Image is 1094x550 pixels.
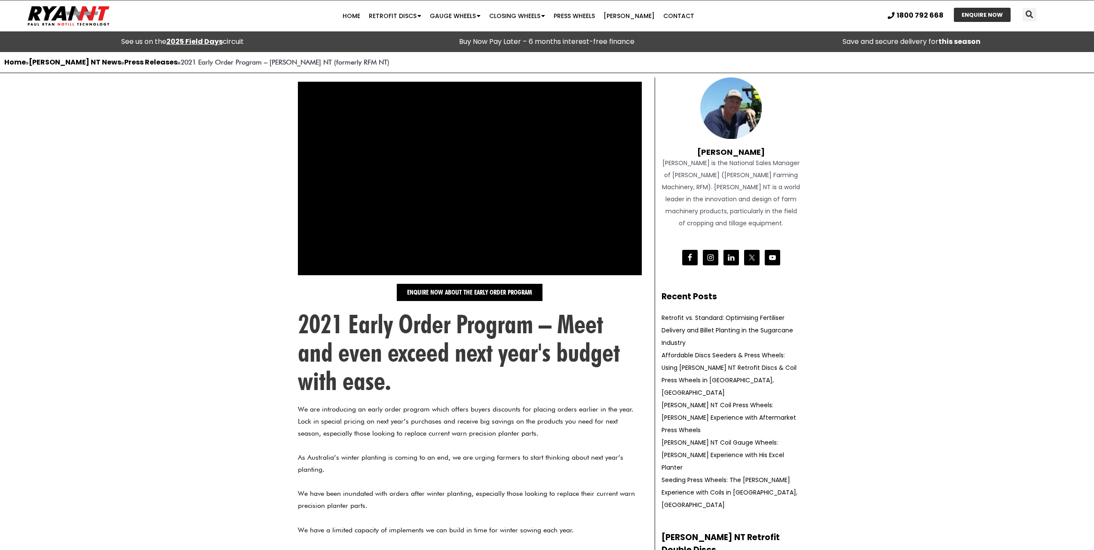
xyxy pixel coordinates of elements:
a: Seeding Press Wheels: The [PERSON_NAME] Experience with Coils in [GEOGRAPHIC_DATA], [GEOGRAPHIC_D... [662,476,797,509]
a: 2025 Field Days [166,37,223,46]
p: We have been inundated with orders after winter planting, especially those looking to replace the... [298,488,642,512]
a: Contact [659,7,699,25]
div: See us on the circuit [4,36,360,48]
span: 1800 792 668 [897,12,944,19]
span: » » » [4,58,389,66]
p: We have a limited capacity of implements we can build in time for winter sowing each year. [298,524,642,536]
a: 1800 792 668 [888,12,944,19]
a: [PERSON_NAME] NT Coil Gauge Wheels: [PERSON_NAME] Experience with His Excel Planter [662,438,784,472]
a: ENQUIRE NOW ABOUT THE EARLY ORDER PROGRAM [397,284,542,301]
h2: Recent Posts [662,291,801,303]
strong: 2021 Early Order Program – [PERSON_NAME] NT (formerly RFM NT) [181,58,389,66]
div: Search [1023,8,1036,22]
a: [PERSON_NAME] NT Coil Press Wheels: [PERSON_NAME] Experience with Aftermarket Press Wheels [662,401,796,434]
strong: this season [938,37,981,46]
p: Save and secure delivery for [734,36,1090,48]
nav: Recent Posts [662,311,801,511]
p: As Australia’s winter planting is coming to an end, we are urging farmers to start thinking about... [298,452,642,476]
img: Ryan NT logo [26,3,112,29]
a: ENQUIRE NOW [954,8,1011,22]
nav: Menu [212,7,825,25]
h1: 2021 Early Order Program – Meet and even exceed next year's budget with ease. [298,310,642,395]
a: Press Releases [124,57,178,67]
a: [PERSON_NAME] [599,7,659,25]
p: Lock in special pricing on next year’s purchases and receive big savings on the products you need... [298,415,642,439]
a: Home [4,57,26,67]
a: Affordable Discs Seeders & Press Wheels: Using [PERSON_NAME] NT Retrofit Discs & Coil Press Wheel... [662,351,797,397]
p: Buy Now Pay Later – 6 months interest-free finance [369,36,725,48]
a: Press Wheels [549,7,599,25]
a: Gauge Wheels [426,7,485,25]
a: Retrofit Discs [365,7,426,25]
a: Closing Wheels [485,7,549,25]
h4: [PERSON_NAME] [662,139,801,157]
p: We are introducing an early order program which offers buyers discounts for placing orders earlie... [298,403,642,415]
a: Home [338,7,365,25]
div: [PERSON_NAME] is the National Sales Manager of [PERSON_NAME] ([PERSON_NAME] Farming Machinery, RF... [662,157,801,229]
a: Retrofit vs. Standard: Optimising Fertiliser Delivery and Billet Planting in the Sugarcane Industry [662,313,793,347]
a: [PERSON_NAME] NT News [29,57,121,67]
span: ENQUIRE NOW ABOUT THE EARLY ORDER PROGRAM [407,289,532,296]
span: ENQUIRE NOW [962,12,1003,18]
